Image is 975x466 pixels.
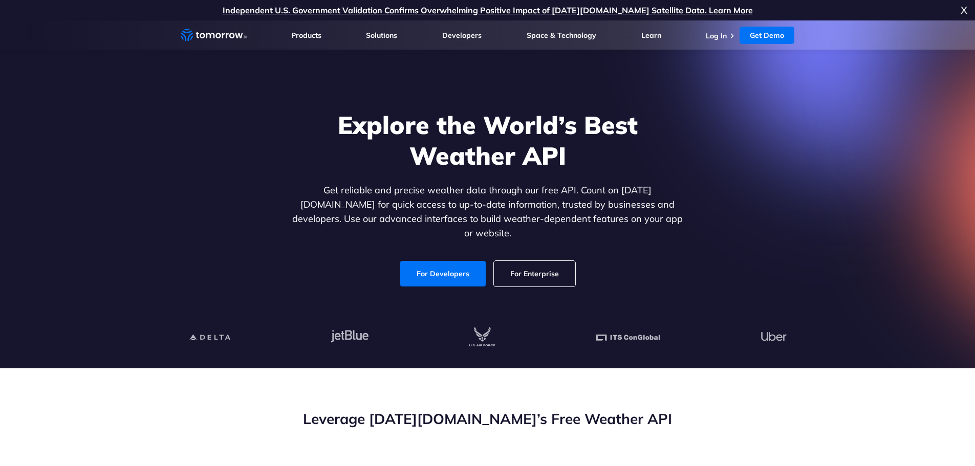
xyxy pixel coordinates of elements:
h1: Explore the World’s Best Weather API [290,109,685,171]
p: Get reliable and precise weather data through our free API. Count on [DATE][DOMAIN_NAME] for quic... [290,183,685,240]
h2: Leverage [DATE][DOMAIN_NAME]’s Free Weather API [181,409,795,429]
a: Home link [181,28,247,43]
a: Learn [641,31,661,40]
a: For Enterprise [494,261,575,286]
a: Products [291,31,321,40]
a: Solutions [366,31,397,40]
a: Independent U.S. Government Validation Confirms Overwhelming Positive Impact of [DATE][DOMAIN_NAM... [223,5,753,15]
a: Get Demo [740,27,794,44]
a: Space & Technology [527,31,596,40]
a: Developers [442,31,482,40]
a: For Developers [400,261,486,286]
a: Log In [706,31,727,40]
